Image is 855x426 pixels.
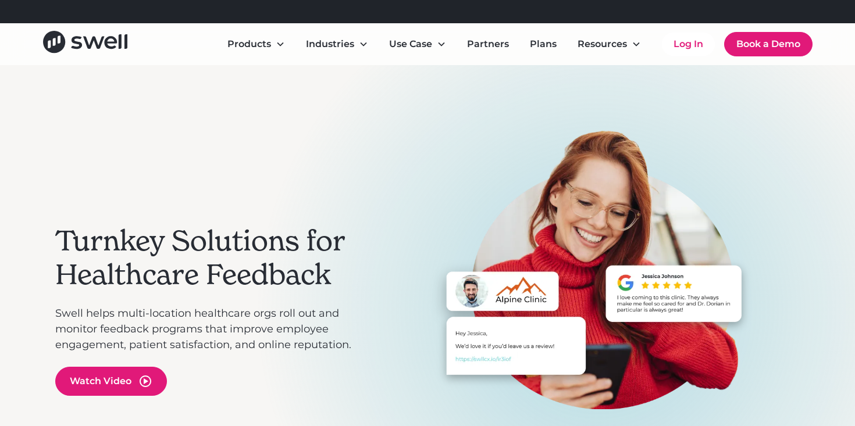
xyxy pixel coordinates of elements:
div: Industries [297,33,377,56]
a: Plans [521,33,566,56]
div: Use Case [380,33,455,56]
p: Swell helps multi-location healthcare orgs roll out and monitor feedback programs that improve em... [55,306,369,353]
div: Industries [306,37,354,51]
div: Resources [578,37,627,51]
div: Use Case [389,37,432,51]
h2: Turnkey Solutions for Healthcare Feedback [55,224,369,291]
div: Products [227,37,271,51]
a: Partners [458,33,518,56]
a: Book a Demo [724,32,813,56]
a: home [43,31,127,57]
a: open lightbox [55,367,167,396]
div: Products [218,33,294,56]
a: Log In [662,33,715,56]
div: Watch Video [70,374,131,388]
div: Resources [568,33,650,56]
